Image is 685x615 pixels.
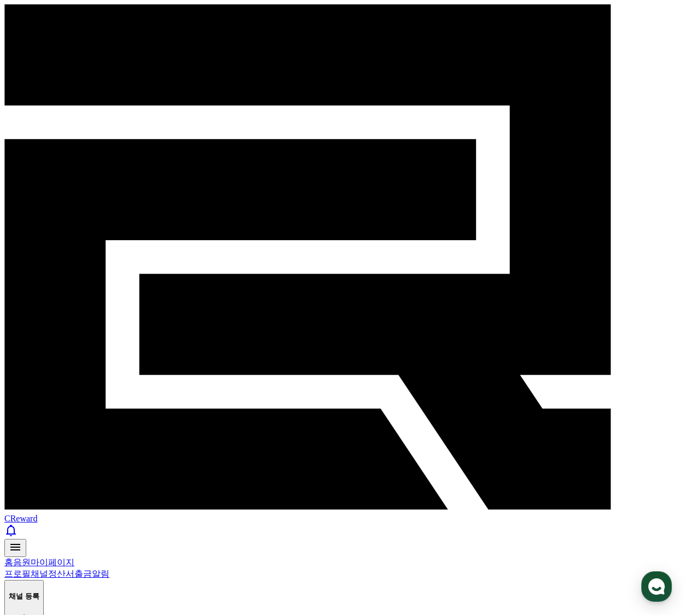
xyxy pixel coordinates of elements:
[74,569,92,578] a: 출금
[4,504,681,523] a: CReward
[4,514,37,523] span: CReward
[48,569,74,578] a: 정산서
[4,558,13,567] a: 홈
[9,591,39,601] h4: 채널 등록
[13,558,31,567] a: 음원
[4,569,31,578] a: 프로필
[92,569,109,578] a: 알림
[31,558,74,567] a: 마이페이지
[31,569,48,578] a: 채널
